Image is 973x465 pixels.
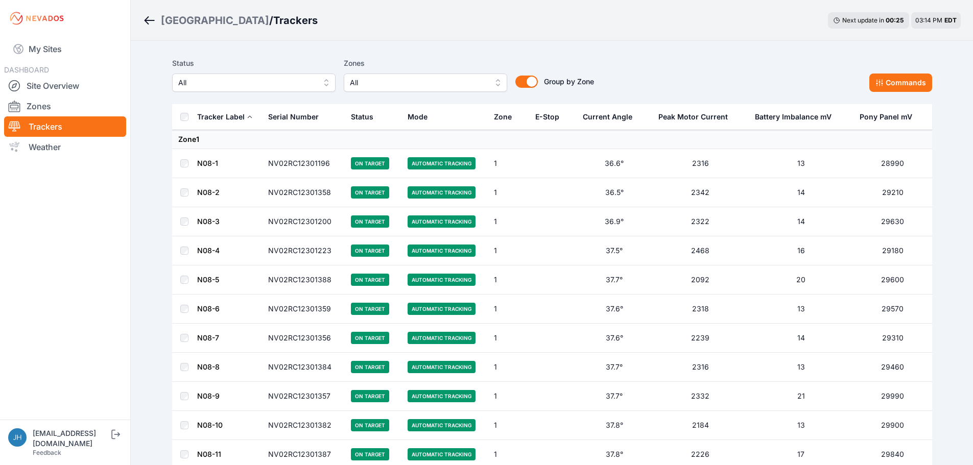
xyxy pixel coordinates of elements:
[853,295,932,324] td: 29570
[652,178,749,207] td: 2342
[262,265,345,295] td: NV02RC12301388
[262,207,345,236] td: NV02RC12301200
[583,112,632,122] div: Current Angle
[488,207,529,236] td: 1
[351,303,389,315] span: On Target
[351,157,389,169] span: On Target
[577,382,652,411] td: 37.7°
[494,105,520,129] button: Zone
[408,390,476,402] span: Automatic Tracking
[652,149,749,178] td: 2316
[351,105,382,129] button: Status
[143,7,318,34] nav: Breadcrumb
[172,74,336,92] button: All
[853,353,932,382] td: 29460
[197,391,220,400] a: N08-9
[33,449,61,456] a: Feedback
[488,295,529,324] td: 1
[408,448,476,460] span: Automatic Tracking
[408,157,476,169] span: Automatic Tracking
[577,411,652,440] td: 37.8°
[577,207,652,236] td: 36.9°
[488,411,529,440] td: 1
[488,236,529,265] td: 1
[755,112,832,122] div: Battery Imbalance mV
[408,215,476,228] span: Automatic Tracking
[161,13,269,28] a: [GEOGRAPHIC_DATA]
[577,149,652,178] td: 36.6°
[652,265,749,295] td: 2092
[535,112,559,122] div: E-Stop
[658,105,736,129] button: Peak Motor Current
[749,149,853,178] td: 13
[652,207,749,236] td: 2322
[408,105,436,129] button: Mode
[577,353,652,382] td: 37.7°
[408,332,476,344] span: Automatic Tracking
[544,77,594,86] span: Group by Zone
[408,303,476,315] span: Automatic Tracking
[269,13,273,28] span: /
[842,16,884,24] span: Next update in
[262,149,345,178] td: NV02RC12301196
[652,324,749,353] td: 2239
[4,96,126,116] a: Zones
[853,411,932,440] td: 29900
[4,116,126,137] a: Trackers
[488,324,529,353] td: 1
[577,324,652,353] td: 37.6°
[408,274,476,286] span: Automatic Tracking
[488,265,529,295] td: 1
[351,215,389,228] span: On Target
[262,353,345,382] td: NV02RC12301384
[262,411,345,440] td: NV02RC12301382
[749,411,853,440] td: 13
[488,149,529,178] td: 1
[351,361,389,373] span: On Target
[197,188,220,197] a: N08-2
[408,361,476,373] span: Automatic Tracking
[408,419,476,431] span: Automatic Tracking
[860,112,912,122] div: Pony Panel mV
[351,419,389,431] span: On Target
[350,77,487,89] span: All
[197,421,223,429] a: N08-10
[749,353,853,382] td: 13
[755,105,840,129] button: Battery Imbalance mV
[886,16,904,25] div: 00 : 25
[262,324,345,353] td: NV02RC12301356
[8,428,27,447] img: jhaberkorn@invenergy.com
[749,236,853,265] td: 16
[853,324,932,353] td: 29310
[749,324,853,353] td: 14
[583,105,640,129] button: Current Angle
[178,77,315,89] span: All
[273,13,318,28] h3: Trackers
[652,353,749,382] td: 2316
[944,16,957,24] span: EDT
[172,130,932,149] td: Zone 1
[197,217,220,226] a: N08-3
[172,57,336,69] label: Status
[577,178,652,207] td: 36.5°
[4,76,126,96] a: Site Overview
[408,186,476,199] span: Automatic Tracking
[344,57,507,69] label: Zones
[351,244,389,257] span: On Target
[652,382,749,411] td: 2332
[853,236,932,265] td: 29180
[262,382,345,411] td: NV02RC12301357
[262,295,345,324] td: NV02RC12301359
[351,448,389,460] span: On Target
[4,37,126,61] a: My Sites
[197,159,218,167] a: N08-1
[652,411,749,440] td: 2184
[262,178,345,207] td: NV02RC12301358
[652,295,749,324] td: 2318
[652,236,749,265] td: 2468
[853,382,932,411] td: 29990
[197,450,221,458] a: N08-11
[535,105,567,129] button: E-Stop
[351,390,389,402] span: On Target
[749,178,853,207] td: 14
